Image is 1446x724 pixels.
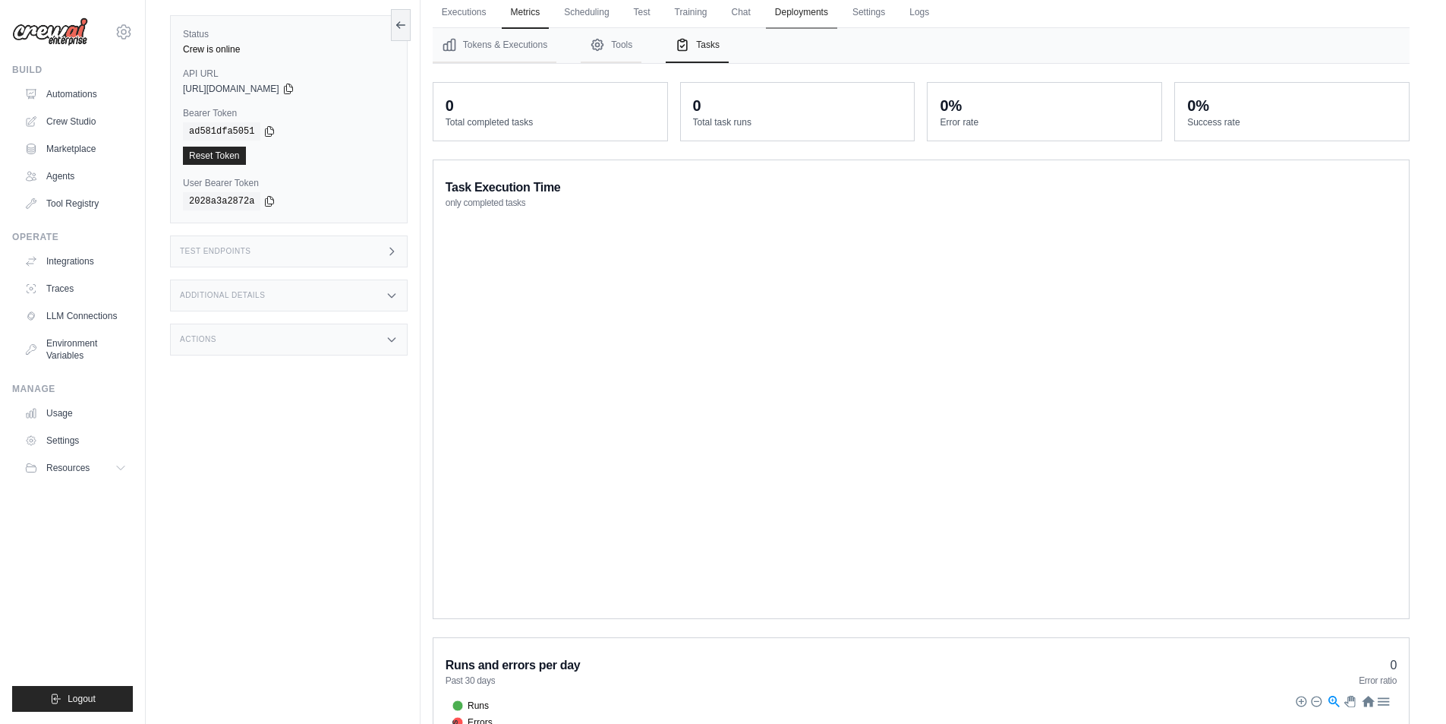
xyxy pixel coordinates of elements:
[18,401,133,425] a: Usage
[666,28,729,63] button: Tasks
[183,43,395,55] div: Crew is online
[180,335,216,344] h3: Actions
[18,137,133,161] a: Marketplace
[183,68,395,80] label: API URL
[1390,656,1397,675] span: 0
[1359,675,1397,687] span: Error ratio
[18,428,133,453] a: Settings
[18,304,133,328] a: LLM Connections
[18,249,133,273] a: Integrations
[446,197,526,209] span: only completed tasks
[18,331,133,368] a: Environment Variables
[12,383,133,395] div: Manage
[18,82,133,106] a: Automations
[1310,695,1321,706] div: Zoom Out
[1360,694,1373,707] div: Reset Zoom
[1375,694,1388,707] div: Menu
[183,107,395,119] label: Bearer Token
[183,122,260,141] code: ad581dfa5051
[183,28,395,40] label: Status
[1295,695,1306,706] div: Zoom In
[183,147,246,165] a: Reset Token
[433,28,556,63] button: Tokens & Executions
[180,247,251,256] h3: Test Endpoints
[18,109,133,134] a: Crew Studio
[183,83,279,95] span: [URL][DOMAIN_NAME]
[1187,116,1397,128] dt: Success rate
[693,116,903,128] dt: Total task runs
[940,95,962,116] div: 0%
[1344,696,1353,705] div: Panning
[183,177,395,189] label: User Bearer Token
[581,28,641,63] button: Tools
[446,656,581,675] span: Runs and errors per day
[1187,95,1209,116] div: 0%
[940,116,1149,128] dt: Error rate
[68,693,96,705] span: Logout
[693,95,701,116] div: 0
[12,17,88,46] img: Logo
[446,675,496,687] span: Past 30 days
[180,291,265,300] h3: Additional Details
[12,64,133,76] div: Build
[18,191,133,216] a: Tool Registry
[446,179,561,197] span: Task Execution Time
[12,686,133,712] button: Logout
[433,28,1410,63] nav: Tabs
[46,462,90,474] span: Resources
[18,456,133,480] button: Resources
[183,192,260,210] code: 2028a3a2872a
[18,277,133,301] a: Traces
[446,95,454,116] div: 0
[12,231,133,243] div: Operate
[18,164,133,188] a: Agents
[452,699,489,713] span: Runs
[446,116,655,128] dt: Total completed tasks
[1326,694,1339,707] div: Selection Zoom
